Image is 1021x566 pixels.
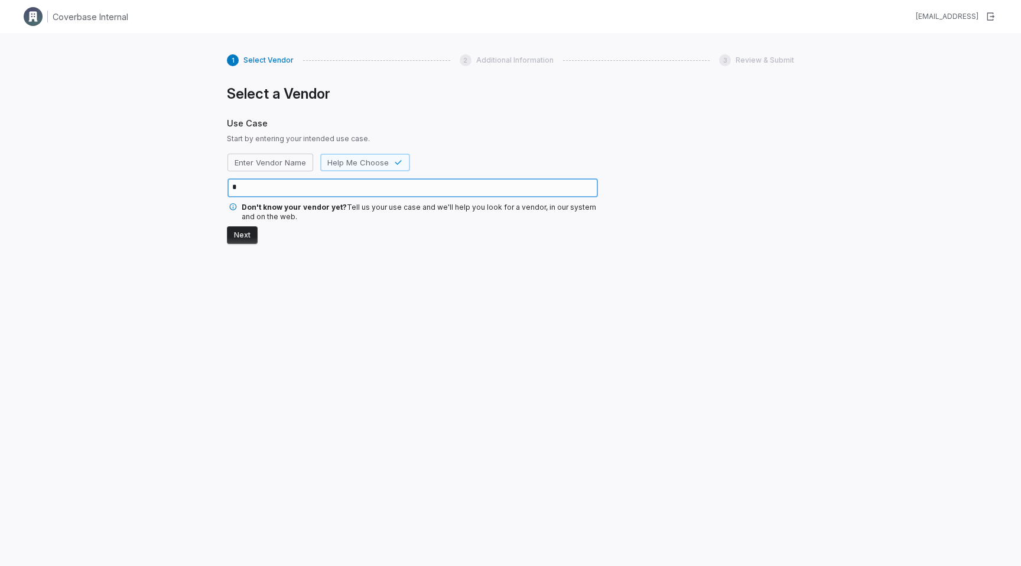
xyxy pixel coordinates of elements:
[227,117,599,129] span: Use Case
[242,203,347,212] span: Don't know your vendor yet?
[235,157,306,168] span: Enter Vendor Name
[736,56,794,65] span: Review & Submit
[719,54,731,66] div: 3
[227,226,258,244] button: Next
[242,203,596,221] span: Tell us your use case and we'll help you look for a vendor, in our system and on the web.
[227,134,599,144] span: Start by entering your intended use case.
[327,157,389,168] span: Help Me Choose
[320,154,410,171] button: Help Me Choose
[916,12,978,21] div: [EMAIL_ADDRESS]
[460,54,472,66] div: 2
[24,7,43,26] img: Clerk Logo
[476,56,554,65] span: Additional Information
[227,54,239,66] div: 1
[227,154,313,171] button: Enter Vendor Name
[227,85,599,103] h1: Select a Vendor
[243,56,294,65] span: Select Vendor
[53,11,128,23] h1: Coverbase Internal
